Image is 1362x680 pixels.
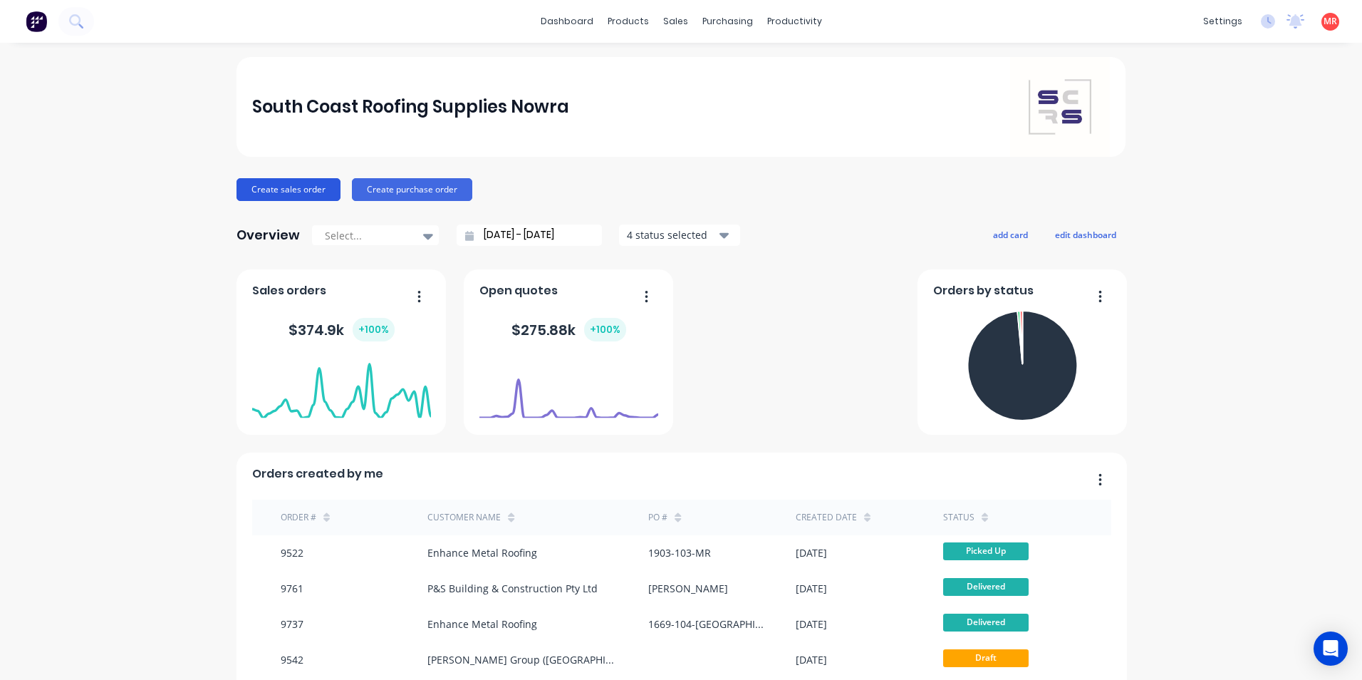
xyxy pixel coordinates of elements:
[427,652,620,667] div: [PERSON_NAME] Group ([GEOGRAPHIC_DATA]) Pty Ltd
[479,282,558,299] span: Open quotes
[1324,15,1337,28] span: MR
[1010,57,1110,157] img: South Coast Roofing Supplies Nowra
[943,511,974,524] div: status
[281,581,303,596] div: 9761
[427,581,598,596] div: P&S Building & Construction Pty Ltd
[288,318,395,341] div: $ 374.9k
[281,545,303,560] div: 9522
[943,542,1029,560] span: Picked Up
[648,581,728,596] div: [PERSON_NAME]
[648,545,711,560] div: 1903-103-MR
[534,11,601,32] a: dashboard
[236,178,340,201] button: Create sales order
[601,11,656,32] div: products
[648,617,767,632] div: 1669-104-[GEOGRAPHIC_DATA]
[627,227,717,242] div: 4 status selected
[984,225,1037,244] button: add card
[1314,632,1348,666] div: Open Intercom Messenger
[796,652,827,667] div: [DATE]
[26,11,47,32] img: Factory
[236,221,300,249] div: Overview
[584,318,626,341] div: + 100 %
[796,511,857,524] div: Created date
[427,511,501,524] div: Customer Name
[511,318,626,341] div: $ 275.88k
[933,282,1034,299] span: Orders by status
[1046,225,1126,244] button: edit dashboard
[943,649,1029,667] span: Draft
[352,178,472,201] button: Create purchase order
[796,581,827,596] div: [DATE]
[656,11,695,32] div: sales
[427,617,537,632] div: Enhance Metal Roofing
[281,652,303,667] div: 9542
[1196,11,1249,32] div: settings
[619,225,740,246] button: 4 status selected
[252,282,326,299] span: Sales orders
[353,318,395,341] div: + 100 %
[281,617,303,632] div: 9737
[943,578,1029,596] span: Delivered
[648,511,667,524] div: PO #
[760,11,829,32] div: productivity
[252,93,569,121] div: South Coast Roofing Supplies Nowra
[281,511,316,524] div: Order #
[695,11,760,32] div: purchasing
[796,617,827,632] div: [DATE]
[796,545,827,560] div: [DATE]
[427,545,537,560] div: Enhance Metal Roofing
[943,614,1029,632] span: Delivered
